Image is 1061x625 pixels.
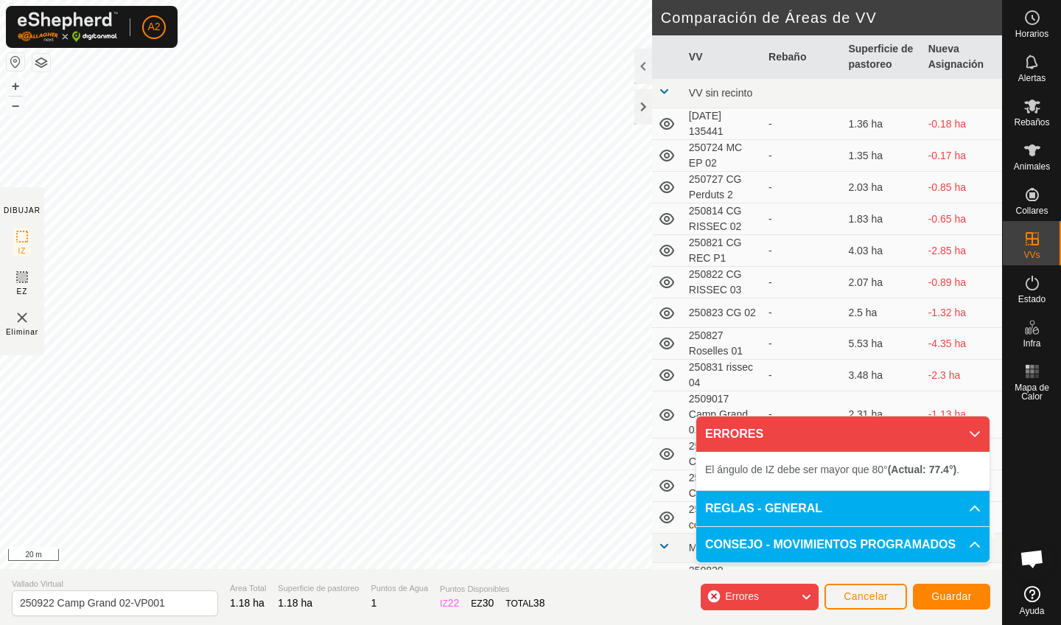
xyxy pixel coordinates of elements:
[922,108,1002,140] td: -0.18 ha
[842,267,922,298] td: 2.07 ha
[7,53,24,71] button: Restablecer Mapa
[1014,162,1050,171] span: Animales
[842,360,922,391] td: 3.48 ha
[705,425,763,443] span: ERRORES
[1020,607,1045,615] span: Ayuda
[13,309,31,327] img: VV
[768,243,836,259] div: -
[689,542,744,554] span: Mas Camps
[7,97,24,114] button: –
[922,328,1002,360] td: -4.35 ha
[12,578,218,590] span: Vallado Virtual
[696,491,990,526] p-accordion-header: REGLAS - GENERAL
[1010,537,1054,581] div: Chat abierto
[768,180,836,195] div: -
[230,582,266,595] span: Área Total
[842,328,922,360] td: 5.53 ha
[931,590,972,602] span: Guardar
[278,582,359,595] span: Superficie de pastoreo
[471,596,494,611] div: EZ
[768,148,836,164] div: -
[768,305,836,321] div: -
[922,203,1002,235] td: -0.65 ha
[842,203,922,235] td: 1.83 ha
[842,172,922,203] td: 2.03 ha
[17,286,28,297] span: EZ
[768,116,836,132] div: -
[922,360,1002,391] td: -2.3 ha
[683,502,763,534] td: 250908 coquells 03
[913,584,990,610] button: Guardar
[440,583,544,596] span: Puntos Disponibles
[705,464,959,475] span: El ángulo de IZ debe ser mayor que 80° .
[768,212,836,227] div: -
[683,108,763,140] td: [DATE] 135441
[6,327,38,338] span: Eliminar
[842,108,922,140] td: 1.36 ha
[683,203,763,235] td: 250814 CG RISSEC 02
[18,245,27,256] span: IZ
[922,235,1002,267] td: -2.85 ha
[689,87,752,99] span: VV sin recinto
[1014,118,1049,127] span: Rebaños
[844,590,888,602] span: Cancelar
[278,597,312,609] span: 1.18 ha
[4,205,41,216] div: DIBUJAR
[1003,580,1061,621] a: Ayuda
[1006,383,1057,401] span: Mapa de Calor
[425,550,510,563] a: Política de Privacidad
[505,596,544,611] div: TOTAL
[922,35,1002,79] th: Nueva Asignación
[448,597,460,609] span: 22
[1018,74,1046,83] span: Alertas
[842,35,922,79] th: Superficie de pastoreo
[763,35,842,79] th: Rebaño
[683,360,763,391] td: 250831 rissec 04
[824,584,907,610] button: Cancelar
[842,391,922,439] td: 2.31 ha
[483,597,494,609] span: 30
[683,439,763,470] td: 250902 Mas Coquels 01
[7,77,24,95] button: +
[705,536,956,554] span: CONSEJO - MOVIMIENTOS PROGRAMADOS
[147,19,160,35] span: A2
[768,407,836,422] div: -
[922,172,1002,203] td: -0.85 ha
[705,500,822,517] span: REGLAS - GENERAL
[696,416,990,452] p-accordion-header: ERRORES
[842,235,922,267] td: 4.03 ha
[683,328,763,360] td: 250827 Roselles 01
[683,140,763,172] td: 250724 MC EP 02
[32,54,50,71] button: Capas del Mapa
[440,596,459,611] div: IZ
[230,597,265,609] span: 1.18 ha
[533,597,545,609] span: 38
[725,590,759,602] span: Errores
[768,275,836,290] div: -
[922,391,1002,439] td: -1.13 ha
[842,298,922,328] td: 2.5 ha
[922,140,1002,172] td: -0.17 ha
[18,12,118,42] img: Logo Gallagher
[683,267,763,298] td: 250822 CG RISSEC 03
[371,582,428,595] span: Puntos de Agua
[683,563,763,610] td: 250820 [PERSON_NAME] 03-VP001
[683,235,763,267] td: 250821 CG REC P1
[1015,29,1048,38] span: Horarios
[1015,206,1048,215] span: Collares
[683,391,763,439] td: 2509017 Camp Grand 01
[922,298,1002,328] td: -1.32 ha
[683,298,763,328] td: 250823 CG 02
[1023,339,1040,348] span: Infra
[922,267,1002,298] td: -0.89 ha
[696,527,990,562] p-accordion-header: CONSEJO - MOVIMIENTOS PROGRAMADOS
[683,172,763,203] td: 250727 CG Perduts 2
[371,597,377,609] span: 1
[1023,251,1040,259] span: VVs
[888,464,957,475] b: (Actual: 77.4°)
[696,452,990,490] p-accordion-content: ERRORES
[683,470,763,502] td: 250904 Mas Coquels 02
[661,9,1002,27] h2: Comparación de Áreas de VV
[768,336,836,352] div: -
[1018,295,1046,304] span: Estado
